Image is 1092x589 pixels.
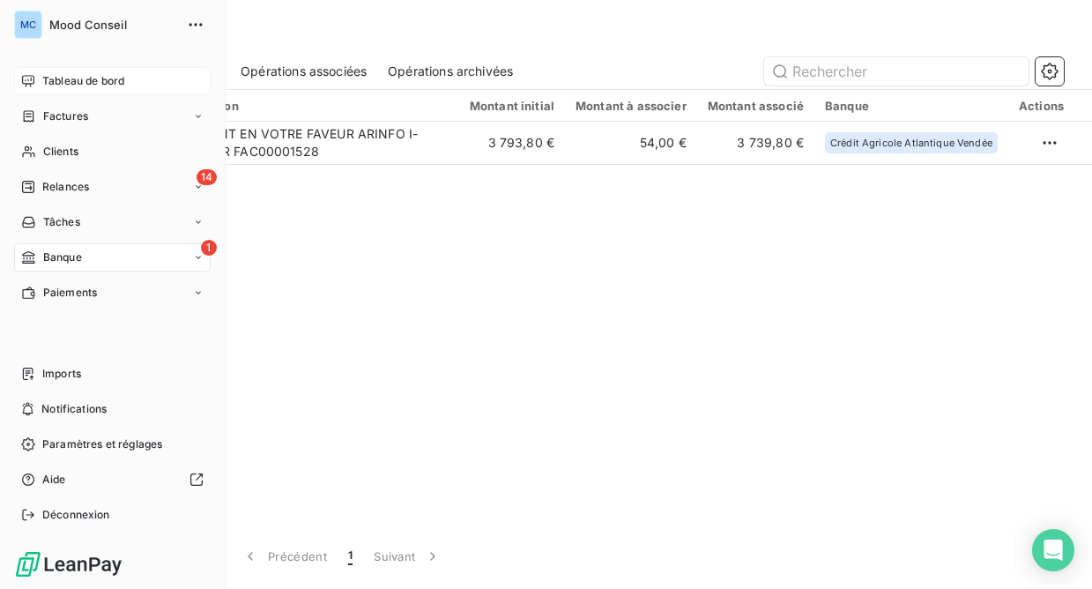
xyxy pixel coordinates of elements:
[43,250,82,265] span: Banque
[764,57,1029,86] input: Rechercher
[470,99,554,113] div: Montant initial
[172,99,449,113] div: Description
[576,99,687,113] div: Montant à associer
[42,472,66,488] span: Aide
[697,122,814,164] td: 3 739,80 €
[338,538,363,575] button: 1
[830,138,992,148] span: Crédit Agricole Atlantique Vendée
[42,73,124,89] span: Tableau de bord
[14,466,211,494] a: Aide
[43,108,88,124] span: Factures
[42,436,162,452] span: Paramètres et réglages
[708,99,804,113] div: Montant associé
[14,11,42,39] div: MC
[42,179,89,195] span: Relances
[388,63,513,80] span: Opérations archivées
[49,18,176,32] span: Mood Conseil
[14,550,123,578] img: Logo LeanPay
[231,538,338,575] button: Précédent
[41,401,107,417] span: Notifications
[459,122,565,164] td: 3 793,80 €
[825,99,998,113] div: Banque
[161,122,459,164] td: VIREMENT EN VOTRE FAVEUR ARINFO I-MAGINER FAC00001528
[197,169,217,185] span: 14
[201,240,217,256] span: 1
[42,507,110,523] span: Déconnexion
[1019,99,1064,113] div: Actions
[1032,529,1074,571] div: Open Intercom Messenger
[241,63,367,80] span: Opérations associées
[348,548,353,565] span: 1
[42,366,81,382] span: Imports
[565,122,697,164] td: 54,00 €
[43,285,97,301] span: Paiements
[363,538,452,575] button: Suivant
[43,214,80,230] span: Tâches
[43,144,78,160] span: Clients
